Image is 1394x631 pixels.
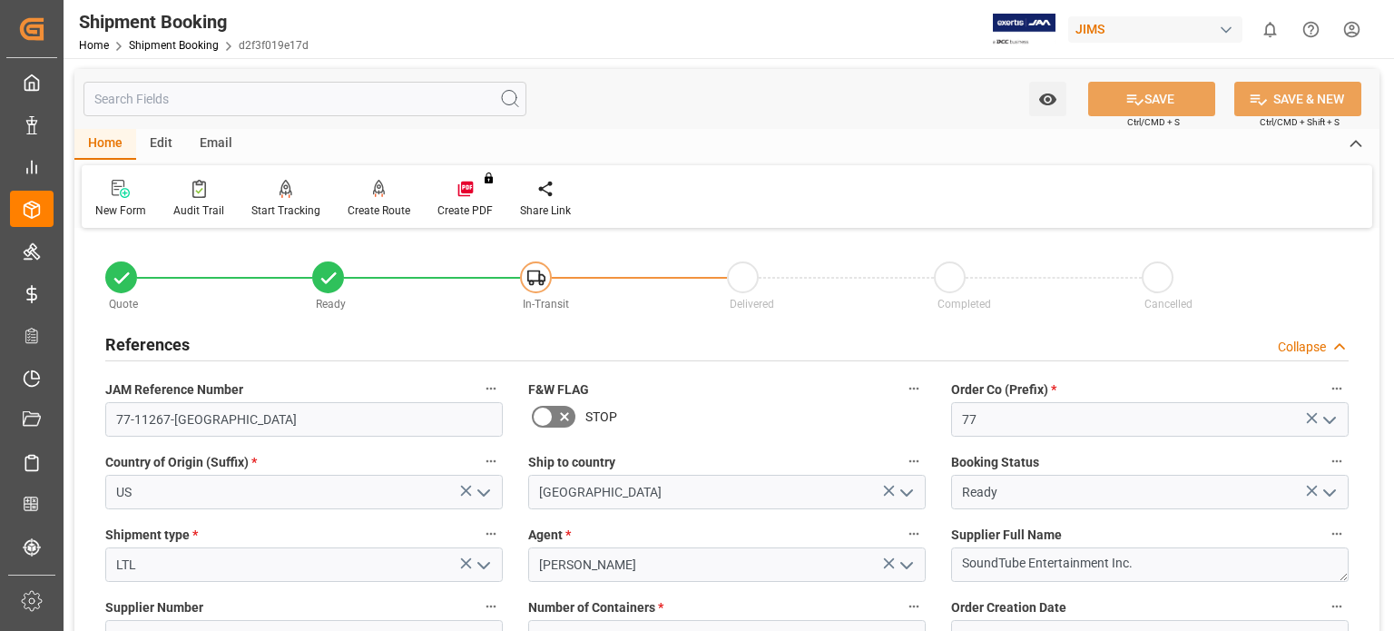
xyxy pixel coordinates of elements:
button: Country of Origin (Suffix) * [479,449,503,473]
div: Audit Trail [173,202,224,219]
button: F&W FLAG [902,377,926,400]
a: Shipment Booking [129,39,219,52]
span: Ctrl/CMD + S [1127,115,1180,129]
div: Edit [136,129,186,160]
span: Supplier Number [105,598,203,617]
button: SAVE & NEW [1234,82,1361,116]
span: Ship to country [528,453,615,472]
textarea: SoundTube Entertainment Inc. [951,547,1349,582]
div: Start Tracking [251,202,320,219]
span: Supplier Full Name [951,526,1062,545]
span: JAM Reference Number [105,380,243,399]
button: Shipment type * [479,522,503,546]
button: open menu [892,478,919,507]
span: Ready [316,298,346,311]
span: Quote [109,298,138,311]
span: Country of Origin (Suffix) [105,453,257,472]
span: STOP [585,408,617,427]
span: Order Co (Prefix) [951,380,1056,399]
button: open menu [469,478,496,507]
button: Agent * [902,522,926,546]
div: JIMS [1068,16,1242,43]
button: JIMS [1068,12,1250,46]
span: Booking Status [951,453,1039,472]
span: Cancelled [1144,298,1193,311]
span: Shipment type [105,526,198,545]
button: open menu [1315,478,1342,507]
span: Completed [938,298,991,311]
h2: References [105,332,190,357]
span: Ctrl/CMD + Shift + S [1260,115,1340,129]
div: Home [74,129,136,160]
button: open menu [469,551,496,579]
button: JAM Reference Number [479,377,503,400]
div: Create Route [348,202,410,219]
div: New Form [95,202,146,219]
span: Order Creation Date [951,598,1066,617]
input: Search Fields [83,82,526,116]
button: Booking Status [1325,449,1349,473]
button: SAVE [1088,82,1215,116]
div: Shipment Booking [79,8,309,35]
button: open menu [1029,82,1066,116]
button: Supplier Number [479,595,503,618]
span: Delivered [730,298,774,311]
button: show 0 new notifications [1250,9,1291,50]
button: Ship to country [902,449,926,473]
div: Share Link [520,202,571,219]
span: In-Transit [523,298,569,311]
button: Order Creation Date [1325,595,1349,618]
button: open menu [892,551,919,579]
button: Number of Containers * [902,595,926,618]
img: Exertis%20JAM%20-%20Email%20Logo.jpg_1722504956.jpg [993,14,1055,45]
div: Collapse [1278,338,1326,357]
span: F&W FLAG [528,380,589,399]
button: open menu [1315,406,1342,434]
button: Supplier Full Name [1325,522,1349,546]
button: Help Center [1291,9,1331,50]
span: Number of Containers [528,598,663,617]
a: Home [79,39,109,52]
input: Type to search/select [105,475,503,509]
div: Email [186,129,246,160]
button: Order Co (Prefix) * [1325,377,1349,400]
span: Agent [528,526,571,545]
